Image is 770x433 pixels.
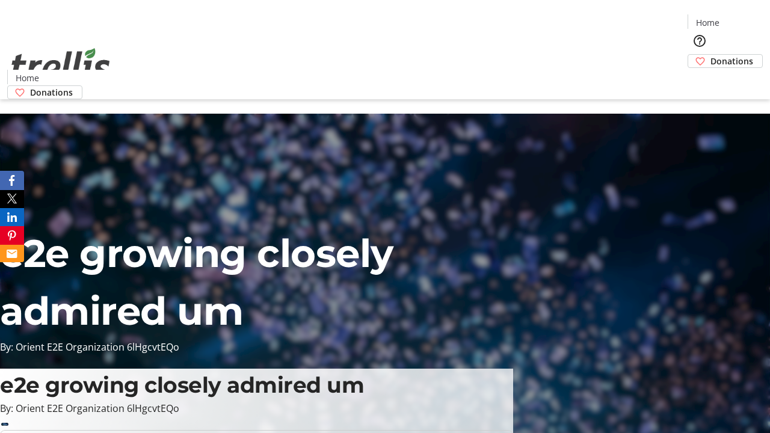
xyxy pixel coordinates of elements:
[8,72,46,84] a: Home
[696,16,719,29] span: Home
[7,35,114,95] img: Orient E2E Organization 6lHgcvtEQo's Logo
[688,68,712,92] button: Cart
[7,85,82,99] a: Donations
[688,16,727,29] a: Home
[16,72,39,84] span: Home
[30,86,73,99] span: Donations
[688,29,712,53] button: Help
[688,54,763,68] a: Donations
[710,55,753,67] span: Donations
